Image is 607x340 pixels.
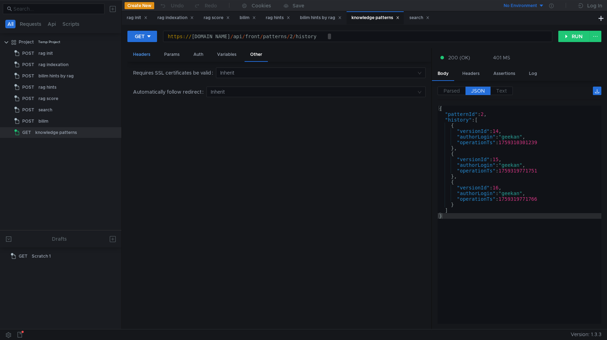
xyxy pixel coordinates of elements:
[488,67,521,80] div: Assertions
[571,329,601,340] span: Version: 1.3.3
[448,54,470,61] span: 200 (OK)
[444,88,460,94] span: Parsed
[133,68,216,78] label: Requires SSL certificates be valid
[5,20,16,28] button: All
[127,31,157,42] button: GET
[158,48,185,61] div: Params
[13,5,100,13] input: Search...
[188,48,209,61] div: Auth
[154,0,189,11] button: Undo
[19,37,34,47] div: Project
[587,1,602,10] div: Log In
[558,31,590,42] button: RUN
[22,127,31,138] span: GET
[493,54,510,61] div: 401 MS
[38,37,60,47] div: Temp Project
[52,235,67,243] div: Drafts
[157,14,194,22] div: rag indexation
[293,3,304,8] div: Save
[457,67,485,80] div: Headers
[60,20,82,28] button: Scripts
[496,88,507,94] span: Text
[38,71,74,81] div: bilim hints by rag
[38,48,53,59] div: rag init
[22,71,34,81] span: POST
[46,20,58,28] button: Api
[127,14,148,22] div: rag init
[125,2,154,9] button: Create New
[22,93,34,104] span: POST
[22,59,34,70] span: POST
[38,59,68,70] div: rag indexation
[32,251,51,262] div: Scratch 1
[211,48,242,61] div: Variables
[300,14,342,22] div: bilim hints by rag
[18,20,43,28] button: Requests
[240,14,256,22] div: bilim
[22,82,34,93] span: POST
[504,2,537,9] div: No Environment
[35,127,77,138] div: knowledge patterns
[127,48,156,61] div: Headers
[171,1,184,10] div: Undo
[409,14,429,22] div: search
[38,93,58,104] div: rag score
[133,87,206,97] label: Automatically follow redirect
[38,82,56,93] div: rag hints
[245,48,268,62] div: Other
[266,14,290,22] div: rag hints
[205,1,217,10] div: Redo
[351,14,399,22] div: knowledge patterns
[38,105,52,115] div: search
[189,0,222,11] button: Redo
[471,88,485,94] span: JSON
[135,33,145,40] div: GET
[38,116,48,127] div: bilim
[523,67,543,80] div: Log
[22,105,34,115] span: POST
[22,116,34,127] span: POST
[432,67,454,81] div: Body
[19,251,28,262] span: GET
[204,14,230,22] div: rag score
[252,1,271,10] div: Cookies
[22,48,34,59] span: POST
